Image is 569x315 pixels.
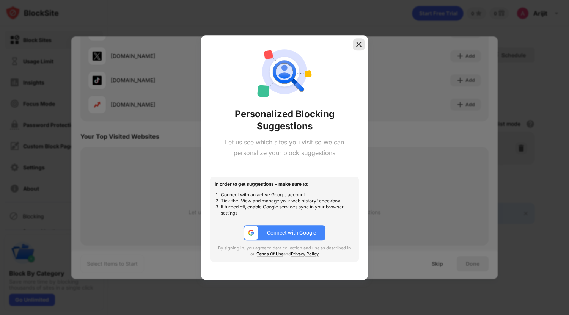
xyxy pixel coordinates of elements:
[221,198,354,204] li: Tick the 'View and manage your web history' checkbox
[210,108,359,132] div: Personalized Blocking Suggestions
[283,251,291,257] span: and
[267,230,316,236] div: Connect with Google
[221,204,354,216] li: If turned off, enable Google services sync in your browser settings
[221,192,354,198] li: Connect with an active Google account
[215,181,354,187] div: In order to get suggestions - make sure to:
[210,137,359,159] div: Let us see which sites you visit so we can personalize your block suggestions
[257,44,312,99] img: personal-suggestions.svg
[244,225,325,240] button: google-icConnect with Google
[218,245,351,257] span: By signing in, you agree to data collection and use as described in our
[248,229,255,236] img: google-ic
[257,251,283,257] a: Terms Of Use
[291,251,319,257] a: Privacy Policy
